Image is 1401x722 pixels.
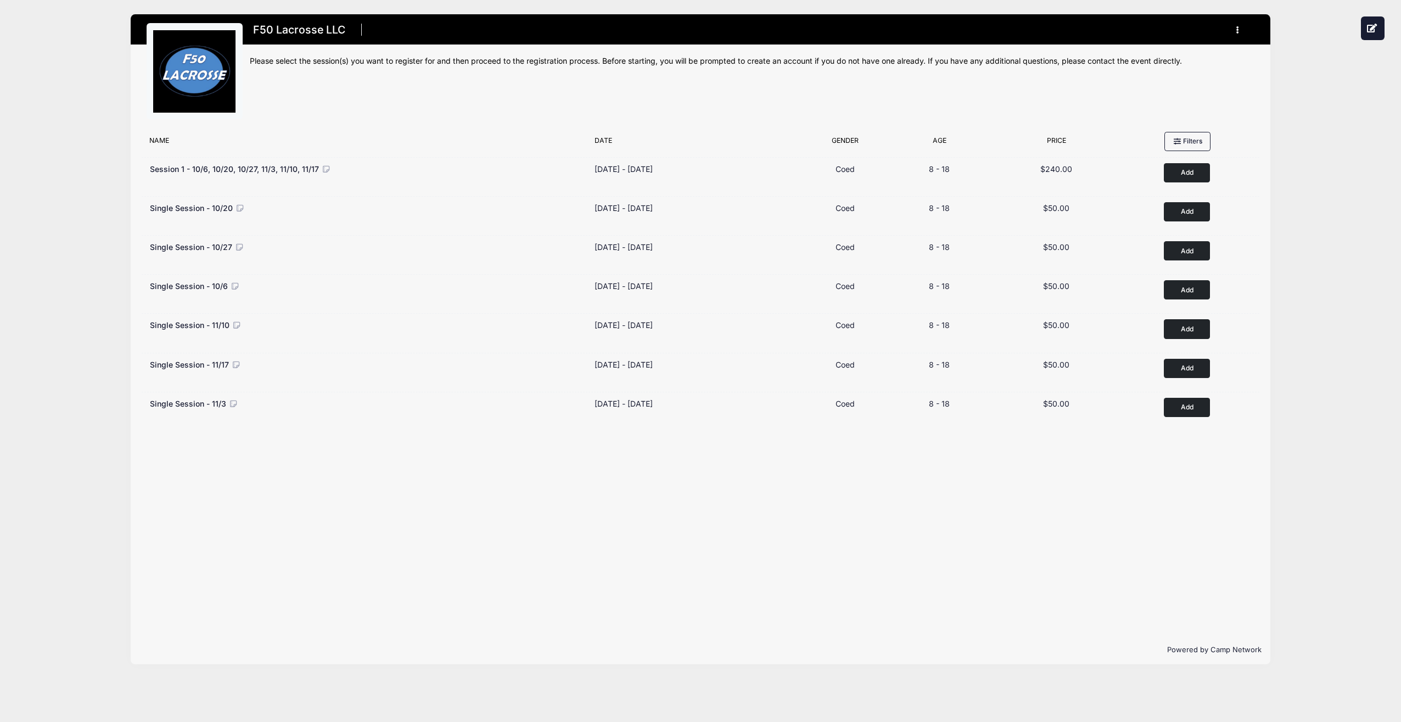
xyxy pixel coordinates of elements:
[595,319,653,331] div: [DATE] - [DATE]
[153,30,236,113] img: logo
[250,20,349,40] h1: F50 Lacrosse LLC
[1043,281,1069,291] span: $50.00
[890,136,990,151] div: Age
[589,136,800,151] div: Date
[1040,164,1072,174] span: $240.00
[1164,359,1210,378] button: Add
[800,136,889,151] div: Gender
[1043,399,1069,408] span: $50.00
[144,136,589,151] div: Name
[595,280,653,292] div: [DATE] - [DATE]
[929,320,950,330] span: 8 - 18
[139,645,1262,656] p: Powered by Camp Network
[836,242,855,252] span: Coed
[836,360,855,369] span: Coed
[150,203,233,213] span: Single Session - 10/20
[929,242,950,252] span: 8 - 18
[150,281,228,291] span: Single Session - 10/6
[595,163,653,175] div: [DATE] - [DATE]
[836,399,855,408] span: Coed
[1043,360,1069,369] span: $50.00
[1164,202,1210,221] button: Add
[836,281,855,291] span: Coed
[595,202,653,214] div: [DATE] - [DATE]
[929,360,950,369] span: 8 - 18
[1164,280,1210,299] button: Add
[1164,163,1210,182] button: Add
[595,359,653,370] div: [DATE] - [DATE]
[1043,320,1069,330] span: $50.00
[150,242,232,252] span: Single Session - 10/27
[150,320,229,330] span: Single Session - 11/10
[150,164,319,174] span: Session 1 - 10/6, 10/20, 10/27, 11/3, 11/10, 11/17
[1164,241,1210,260] button: Add
[1164,319,1210,338] button: Add
[990,136,1123,151] div: Price
[150,360,229,369] span: Single Session - 11/17
[929,164,950,174] span: 8 - 18
[929,203,950,213] span: 8 - 18
[836,164,855,174] span: Coed
[150,399,226,408] span: Single Session - 11/3
[1164,132,1211,151] button: Filters
[1043,203,1069,213] span: $50.00
[1043,242,1069,252] span: $50.00
[595,241,653,253] div: [DATE] - [DATE]
[929,281,950,291] span: 8 - 18
[595,398,653,409] div: [DATE] - [DATE]
[250,55,1254,67] div: Please select the session(s) you want to register for and then proceed to the registration proces...
[1164,398,1210,417] button: Add
[929,399,950,408] span: 8 - 18
[836,320,855,330] span: Coed
[836,203,855,213] span: Coed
